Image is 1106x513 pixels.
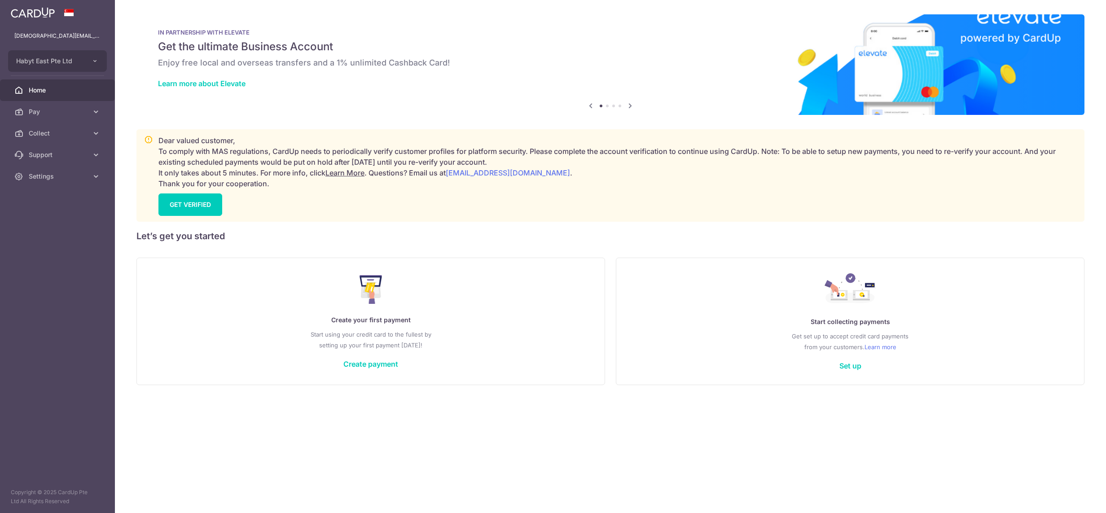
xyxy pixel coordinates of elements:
[155,315,587,325] p: Create your first payment
[446,168,570,177] a: [EMAIL_ADDRESS][DOMAIN_NAME]
[360,275,382,304] img: Make Payment
[158,193,222,216] a: GET VERIFIED
[158,135,1077,189] p: Dear valued customer, To comply with MAS regulations, CardUp needs to periodically verify custome...
[16,57,83,66] span: Habyt East Pte Ltd
[136,14,1084,115] img: Renovation banner
[136,229,1084,243] h5: Let’s get you started
[325,168,364,177] a: Learn More
[8,50,107,72] button: Habyt East Pte Ltd
[158,29,1063,36] p: IN PARTNERSHIP WITH ELEVATE
[14,31,101,40] p: [DEMOGRAPHIC_DATA][EMAIL_ADDRESS][DOMAIN_NAME]
[155,329,587,351] p: Start using your credit card to the fullest by setting up your first payment [DATE]!
[634,316,1066,327] p: Start collecting payments
[343,360,398,368] a: Create payment
[29,150,88,159] span: Support
[29,107,88,116] span: Pay
[634,331,1066,352] p: Get set up to accept credit card payments from your customers.
[29,86,88,95] span: Home
[11,7,55,18] img: CardUp
[865,342,896,352] a: Learn more
[29,129,88,138] span: Collect
[839,361,861,370] a: Set up
[825,273,876,306] img: Collect Payment
[158,39,1063,54] h5: Get the ultimate Business Account
[29,172,88,181] span: Settings
[158,79,246,88] a: Learn more about Elevate
[158,57,1063,68] h6: Enjoy free local and overseas transfers and a 1% unlimited Cashback Card!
